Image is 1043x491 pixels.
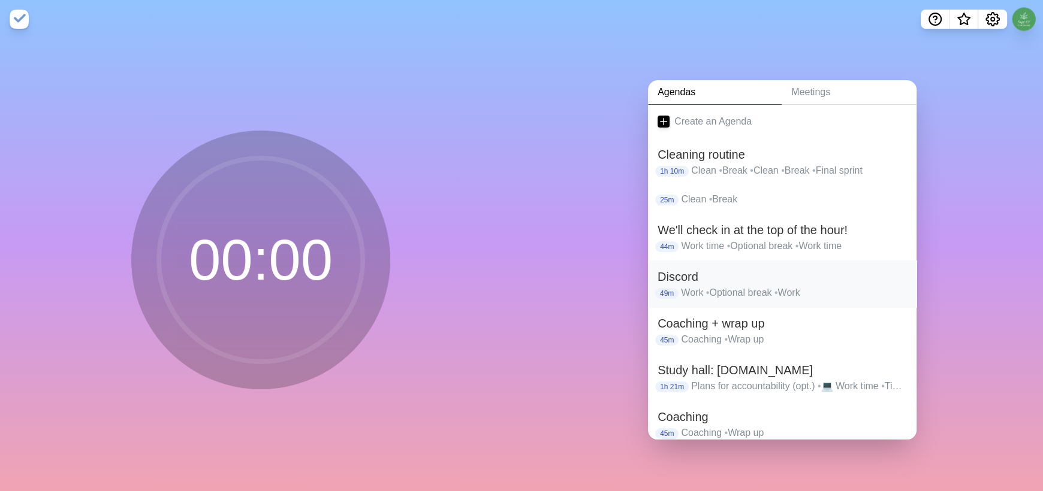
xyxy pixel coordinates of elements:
[658,361,907,379] h2: Study hall: [DOMAIN_NAME]
[681,286,907,300] p: Work Optional break Work
[655,288,679,299] p: 49m
[724,334,728,344] span: •
[681,332,907,347] p: Coaching Wrap up
[655,428,679,439] p: 45m
[681,192,907,207] p: Clean Break
[727,241,731,251] span: •
[648,80,782,105] a: Agendas
[709,194,713,204] span: •
[949,10,978,29] button: What’s new
[774,287,778,298] span: •
[795,241,799,251] span: •
[655,241,679,252] p: 44m
[719,165,722,175] span: •
[750,165,753,175] span: •
[818,381,821,391] span: •
[658,221,907,239] h2: We'll check in at the top of the hour!
[10,10,29,29] img: timeblocks logo
[881,381,885,391] span: •
[681,426,907,440] p: Coaching Wrap up
[655,195,679,205] p: 25m
[921,10,949,29] button: Help
[691,163,907,178] p: Clean Break Clean Break Final sprint
[706,287,710,298] span: •
[681,239,907,253] p: Work time Optional break Work time
[658,146,907,163] h2: Cleaning routine
[655,335,679,345] p: 45m
[812,165,816,175] span: •
[691,379,907,393] p: Plans for accountability (opt.) 💻 Work time Tip/resource of the week Break 💻 Work time Break 💻 Wo...
[658,268,907,286] h2: Discord
[655,166,689,177] p: 1h 10m
[658,408,907,426] h2: Coaching
[782,80,917,105] a: Meetings
[781,165,785,175] span: •
[658,314,907,332] h2: Coaching + wrap up
[648,105,917,138] a: Create an Agenda
[655,381,689,392] p: 1h 21m
[978,10,1007,29] button: Settings
[724,428,728,438] span: •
